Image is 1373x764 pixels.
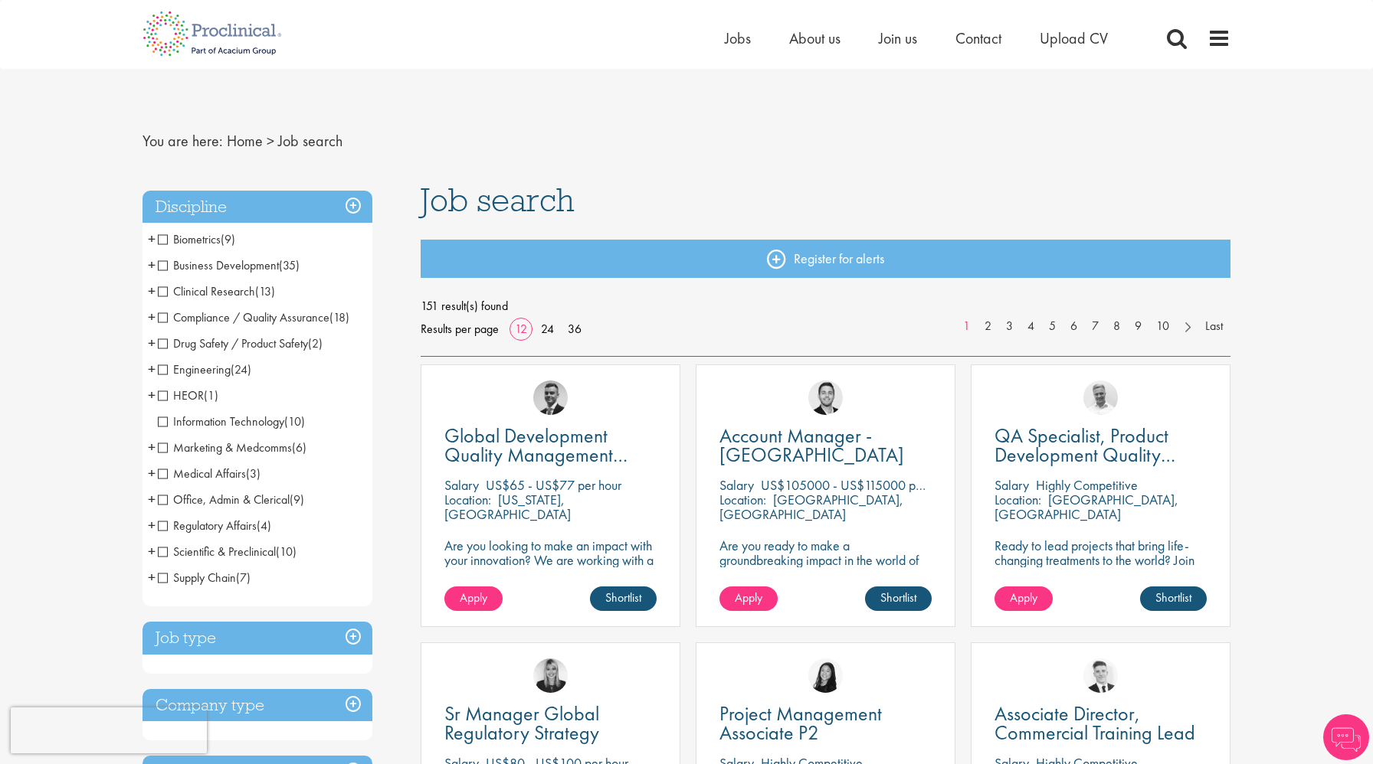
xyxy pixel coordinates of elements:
[267,131,274,151] span: >
[158,309,329,325] span: Compliance / Quality Assurance
[421,179,575,220] span: Job search
[143,689,372,722] h3: Company type
[257,517,271,534] span: (4)
[148,305,156,328] span: +
[719,538,932,611] p: Are you ready to make a groundbreaking impact in the world of biotechnology? Join a growing compa...
[158,544,297,560] span: Scientific & Preclinical
[444,700,599,746] span: Sr Manager Global Regulatory Strategy
[1323,714,1369,760] img: Chatbot
[158,570,236,586] span: Supply Chain
[158,491,290,508] span: Office, Admin & Clerical
[1020,318,1042,335] a: 4
[421,318,499,341] span: Results per page
[510,321,532,337] a: 12
[148,514,156,537] span: +
[719,700,882,746] span: Project Management Associate P2
[955,318,978,335] a: 1
[227,131,263,151] a: breadcrumb link
[444,491,491,508] span: Location:
[158,491,304,508] span: Office, Admin & Clerical
[255,283,275,299] span: (13)
[148,253,156,276] span: +
[879,28,917,48] a: Join us
[158,570,251,586] span: Supply Chain
[486,476,621,494] p: US$65 - US$77 per hour
[719,491,903,523] p: [GEOGRAPHIC_DATA], [GEOGRAPHIC_DATA]
[1127,318,1149,335] a: 9
[533,380,568,415] img: Alex Bill
[725,28,751,48] span: Jobs
[1041,318,1063,335] a: 5
[719,704,932,743] a: Project Management Associate P2
[1083,380,1118,415] a: Joshua Bye
[533,658,568,693] a: Janelle Jones
[231,361,251,377] span: (24)
[148,331,156,354] span: +
[276,544,297,560] span: (10)
[998,318,1021,335] a: 3
[158,335,308,351] span: Drug Safety / Product Safety
[955,28,1001,48] a: Contact
[719,586,778,611] a: Apply
[444,476,479,494] span: Salary
[292,439,306,455] span: (6)
[158,257,279,273] span: Business Development
[158,361,251,377] span: Engineering
[158,387,218,403] span: HEOR
[995,426,1207,465] a: QA Specialist, Product Development Quality (PDQ)
[158,465,246,482] span: Medical Affairs
[1140,586,1207,611] a: Shortlist
[789,28,841,48] a: About us
[143,131,223,151] span: You are here:
[1084,318,1106,335] a: 7
[719,491,766,508] span: Location:
[158,309,349,325] span: Compliance / Quality Assurance
[1010,589,1037,606] span: Apply
[808,380,843,415] a: Parker Jensen
[995,476,1029,494] span: Salary
[995,586,1053,611] a: Apply
[808,658,843,693] a: Numhom Sudsok
[995,423,1175,487] span: QA Specialist, Product Development Quality (PDQ)
[158,413,284,429] span: Information Technology
[158,544,276,560] span: Scientific & Preclinical
[1036,476,1138,494] p: Highly Competitive
[158,413,305,429] span: Information Technology
[865,586,932,611] a: Shortlist
[308,335,323,351] span: (2)
[290,491,304,508] span: (9)
[735,589,762,606] span: Apply
[1040,28,1108,48] a: Upload CV
[148,488,156,511] span: +
[143,191,372,224] h3: Discipline
[1083,658,1118,693] img: Nicolas Daniel
[148,462,156,485] span: +
[284,413,305,429] span: (10)
[1198,318,1230,335] a: Last
[536,321,559,337] a: 24
[158,257,300,273] span: Business Development
[719,476,754,494] span: Salary
[995,491,1178,523] p: [GEOGRAPHIC_DATA], [GEOGRAPHIC_DATA]
[236,570,251,586] span: (7)
[421,295,1231,318] span: 151 result(s) found
[977,318,999,335] a: 2
[158,439,306,455] span: Marketing & Medcomms
[158,283,275,299] span: Clinical Research
[148,227,156,250] span: +
[995,704,1207,743] a: Associate Director, Commercial Training Lead
[158,517,271,534] span: Regulatory Affairs
[158,465,261,482] span: Medical Affairs
[279,257,300,273] span: (35)
[158,283,255,299] span: Clinical Research
[221,231,235,247] span: (9)
[1106,318,1128,335] a: 8
[148,384,156,406] span: +
[444,586,503,611] a: Apply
